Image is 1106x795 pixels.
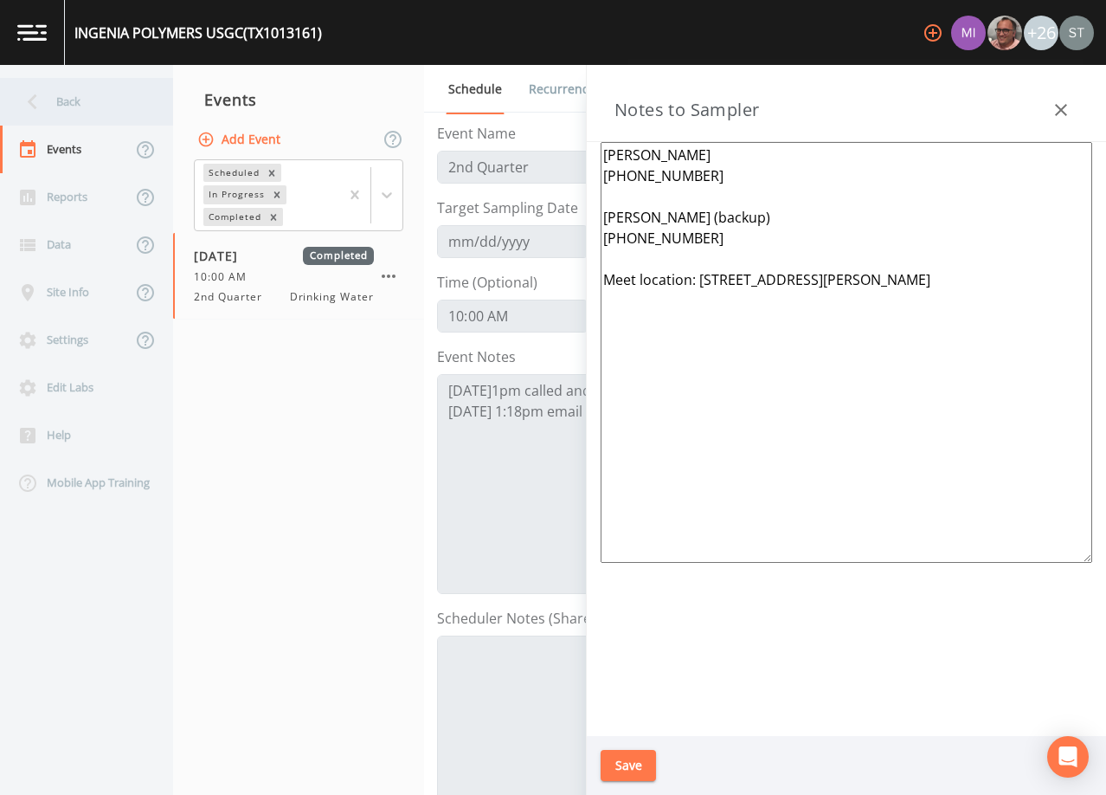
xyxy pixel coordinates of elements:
[437,272,537,293] label: Time (Optional)
[526,65,598,113] a: Recurrence
[264,208,283,226] div: Remove Completed
[173,78,424,121] div: Events
[290,289,374,305] span: Drinking Water
[950,16,987,50] div: Miriaha Caddie
[987,16,1023,50] div: Mike Franklin
[951,16,986,50] img: a1ea4ff7c53760f38bef77ef7c6649bf
[194,124,287,156] button: Add Event
[437,197,578,218] label: Target Sampling Date
[74,23,322,43] div: INGENIA POLYMERS USGC (TX1013161)
[1024,16,1058,50] div: +26
[437,346,516,367] label: Event Notes
[267,185,286,204] div: Remove In Progress
[194,289,273,305] span: 2nd Quarter
[203,164,262,182] div: Scheduled
[203,185,267,204] div: In Progress
[194,247,250,265] span: [DATE]
[601,142,1092,563] textarea: [PERSON_NAME] [PHONE_NUMBER] [PERSON_NAME] (backup) [PHONE_NUMBER] Meet location: [STREET_ADDRESS...
[437,608,700,629] label: Scheduler Notes (Shared with all events)
[194,269,257,285] span: 10:00 AM
[437,374,956,594] textarea: [DATE]1pm called and spoke to [PERSON_NAME], wanted an emaik [DATE] 1:18pm email sent
[303,247,374,265] span: Completed
[437,123,516,144] label: Event Name
[614,96,759,124] h3: Notes to Sampler
[1059,16,1094,50] img: cb9926319991c592eb2b4c75d39c237f
[17,24,47,41] img: logo
[262,164,281,182] div: Remove Scheduled
[446,65,505,114] a: Schedule
[1047,736,1089,778] div: Open Intercom Messenger
[203,208,264,226] div: Completed
[601,750,656,782] button: Save
[173,233,424,320] a: [DATE]Completed10:00 AM2nd QuarterDrinking Water
[987,16,1022,50] img: e2d790fa78825a4bb76dcb6ab311d44c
